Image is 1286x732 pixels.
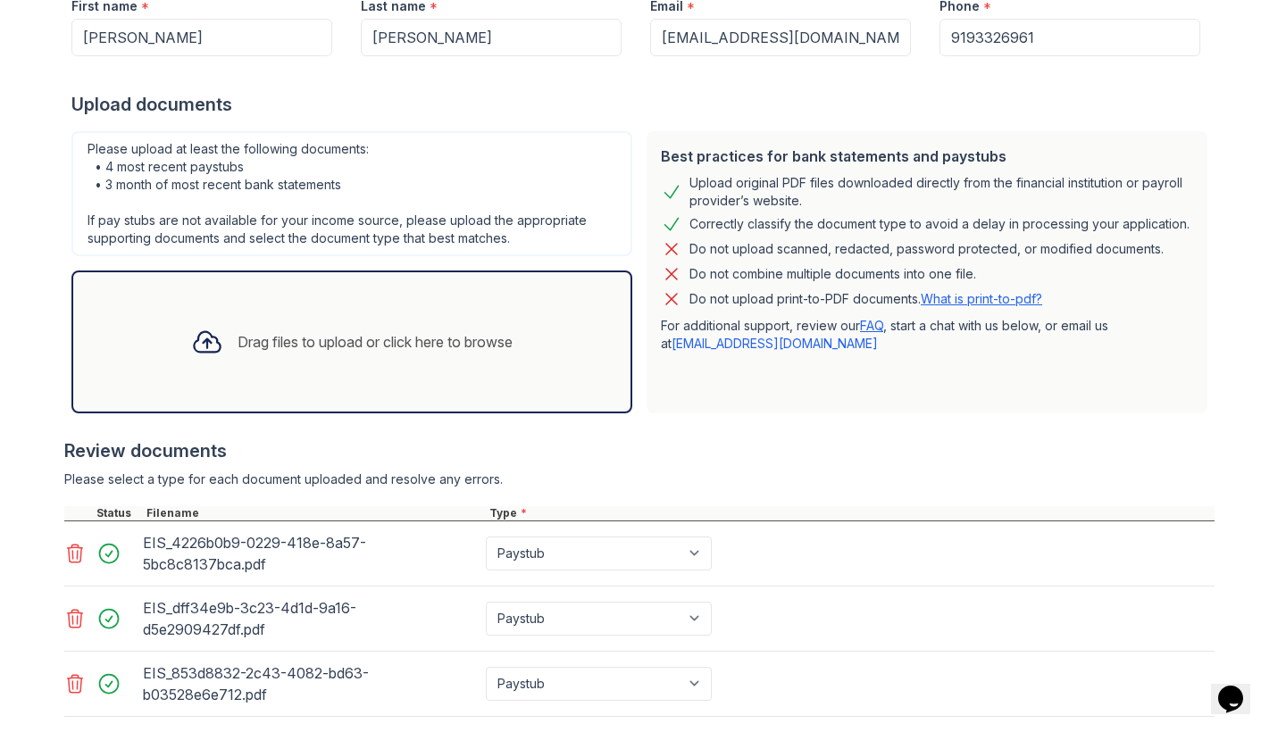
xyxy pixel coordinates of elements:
[661,146,1193,167] div: Best practices for bank statements and paystubs
[860,318,883,333] a: FAQ
[64,438,1215,463] div: Review documents
[921,291,1042,306] a: What is print-to-pdf?
[689,238,1164,260] div: Do not upload scanned, redacted, password protected, or modified documents.
[672,336,878,351] a: [EMAIL_ADDRESS][DOMAIN_NAME]
[689,174,1193,210] div: Upload original PDF files downloaded directly from the financial institution or payroll provider’...
[1211,661,1268,714] iframe: chat widget
[238,331,513,353] div: Drag files to upload or click here to browse
[143,594,479,644] div: EIS_dff34e9b-3c23-4d1d-9a16-d5e2909427df.pdf
[64,470,1215,488] div: Please select a type for each document uploaded and resolve any errors.
[143,506,486,520] div: Filename
[71,92,1215,117] div: Upload documents
[661,317,1193,353] p: For additional support, review our , start a chat with us below, or email us at
[689,213,1190,235] div: Correctly classify the document type to avoid a delay in processing your application.
[143,528,479,578] div: EIS_4226b0b9-0229-418e-8a57-5bc8c8137bca.pdf
[143,659,479,709] div: EIS_853d8832-2c43-4082-bd63-b03528e6e712.pdf
[71,131,632,256] div: Please upload at least the following documents: • 4 most recent paystubs • 3 month of most recent...
[689,263,976,285] div: Do not combine multiple documents into one file.
[486,506,1215,520] div: Type
[689,290,1042,308] p: Do not upload print-to-PDF documents.
[93,506,143,520] div: Status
